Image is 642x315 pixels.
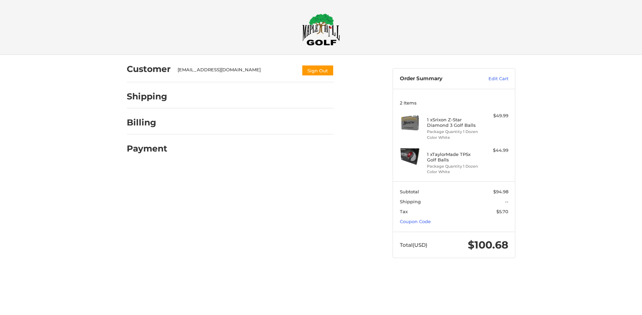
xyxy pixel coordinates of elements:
[400,242,427,248] span: Total (USD)
[427,129,480,135] li: Package Quantity 1 Dozen
[7,286,82,308] iframe: Gorgias live chat messenger
[127,64,171,74] h2: Customer
[493,189,508,194] span: $94.98
[400,199,421,204] span: Shipping
[400,219,431,224] a: Coupon Code
[400,75,474,82] h3: Order Summary
[127,91,167,102] h2: Shipping
[400,189,419,194] span: Subtotal
[496,209,508,214] span: $5.70
[427,152,480,163] h4: 1 x TaylorMade TP5x Golf Balls
[427,117,480,128] h4: 1 x Srixon Z-Star Diamond 3 Golf Balls
[178,66,295,76] div: [EMAIL_ADDRESS][DOMAIN_NAME]
[427,135,480,141] li: Color White
[474,75,508,82] a: Edit Cart
[481,112,508,119] div: $49.99
[468,239,508,251] span: $100.68
[481,147,508,154] div: $44.99
[400,100,508,106] h3: 2 Items
[302,65,334,76] button: Sign Out
[400,209,408,214] span: Tax
[302,13,340,46] img: Maple Hill Golf
[427,163,480,169] li: Package Quantity 1 Dozen
[505,199,508,204] span: --
[127,117,167,128] h2: Billing
[427,169,480,175] li: Color White
[127,143,167,154] h2: Payment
